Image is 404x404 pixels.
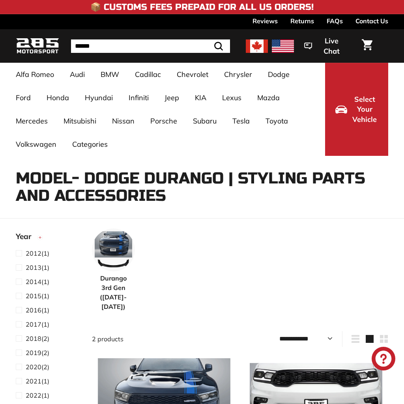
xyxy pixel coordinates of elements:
a: Cart [357,33,377,60]
span: (2) [26,348,49,357]
a: Volkswagen [8,133,64,156]
a: Dodge [260,63,297,86]
button: Live Chat [294,31,357,61]
button: Year [16,228,79,248]
span: (1) [26,391,49,400]
input: Search [71,39,230,53]
span: (1) [26,263,49,272]
inbox-online-store-chat: Shopify online store chat [369,347,398,372]
span: 2013 [26,264,41,271]
a: Nissan [104,109,142,133]
span: Select Your Vehicle [351,94,378,125]
span: (1) [26,249,49,258]
span: (1) [26,291,49,301]
a: Honda [39,86,77,109]
span: (1) [26,376,49,386]
span: 2014 [26,278,41,286]
a: Hyundai [77,86,121,109]
a: Chevrolet [169,63,216,86]
a: KIA [187,86,214,109]
a: Lexus [214,86,249,109]
a: Mazda [249,86,288,109]
a: Mercedes [8,109,56,133]
span: 2017 [26,320,41,328]
a: Alfa Romeo [8,63,62,86]
div: 2 products [92,334,240,344]
a: Porsche [142,109,185,133]
a: Mitsubishi [56,109,104,133]
span: (1) [26,277,49,286]
a: Audi [62,63,93,86]
a: Chrysler [216,63,260,86]
a: Contact Us [355,14,388,28]
span: 2015 [26,292,41,300]
span: (1) [26,305,49,315]
a: Tesla [224,109,258,133]
span: 2022 [26,391,41,399]
a: Reviews [252,14,278,28]
span: 2018 [26,335,41,342]
span: 2020 [26,363,41,371]
a: Jeep [157,86,187,109]
a: Returns [290,14,314,28]
a: Durango 3rd Gen ([DATE]-[DATE]) [92,228,135,311]
span: Year [16,231,37,242]
span: 2019 [26,349,41,357]
img: Logo_285_Motorsport_areodynamics_components [16,37,59,55]
a: Ford [8,86,39,109]
h4: 📦 Customs Fees Prepaid for All US Orders! [90,2,314,12]
a: Cadillac [127,63,169,86]
a: Toyota [258,109,296,133]
a: Infiniti [121,86,157,109]
h1: Model- Dodge Durango | Styling Parts and Accessories [16,170,388,204]
a: BMW [93,63,127,86]
span: (1) [26,320,49,329]
button: Select Your Vehicle [325,63,388,156]
span: (2) [26,334,49,343]
span: 2021 [26,377,41,385]
span: Durango 3rd Gen ([DATE]-[DATE]) [92,273,135,311]
a: Subaru [185,109,224,133]
span: Live Chat [316,36,347,56]
span: (2) [26,362,49,372]
span: 2016 [26,306,41,314]
a: Categories [64,133,116,156]
span: 2012 [26,249,41,257]
a: FAQs [327,14,343,28]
